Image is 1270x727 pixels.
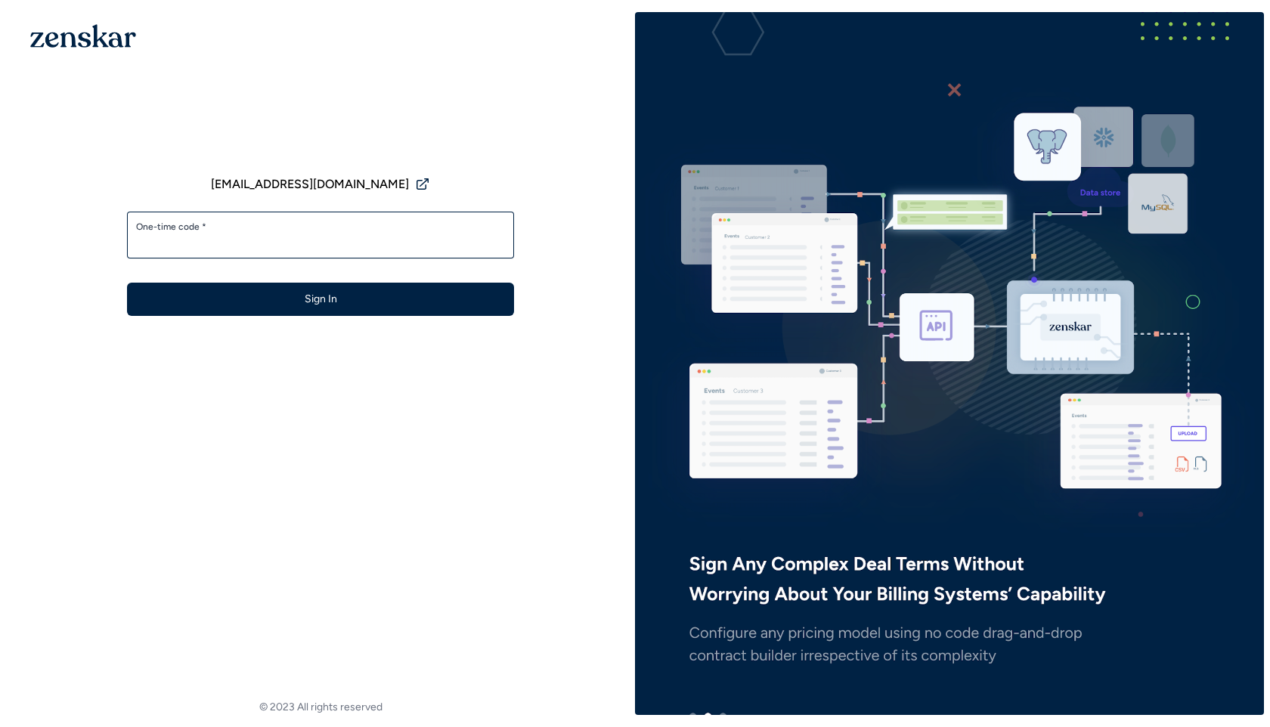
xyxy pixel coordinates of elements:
[6,700,635,715] footer: © 2023 All rights reserved
[211,175,409,193] span: [EMAIL_ADDRESS][DOMAIN_NAME]
[136,221,505,233] label: One-time code *
[127,283,514,316] button: Sign In
[30,24,136,48] img: 1OGAJ2xQqyY4LXKgY66KYq0eOWRCkrZdAb3gUhuVAqdWPZE9SRJmCz+oDMSn4zDLXe31Ii730ItAGKgCKgCCgCikA4Av8PJUP...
